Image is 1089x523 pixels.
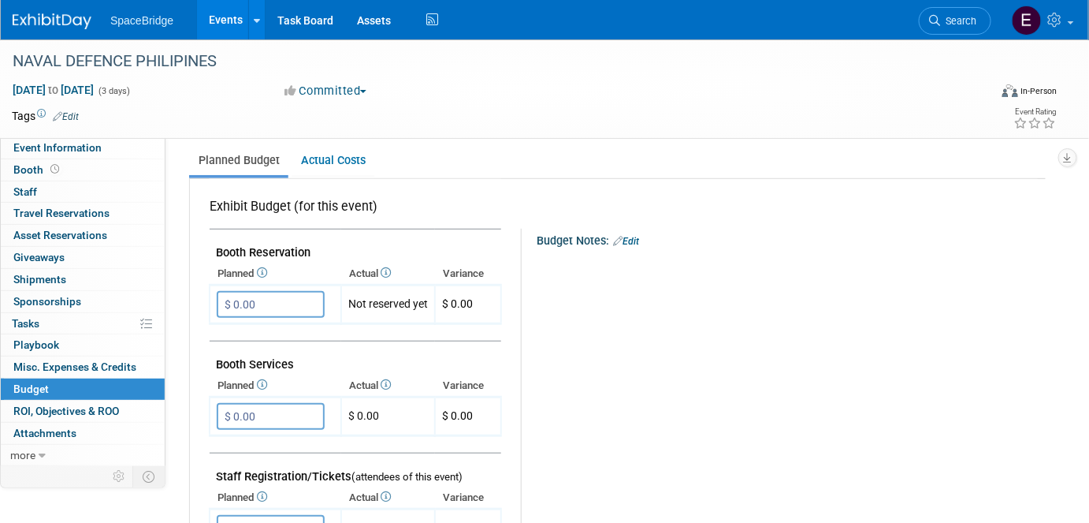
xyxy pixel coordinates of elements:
[1,291,165,312] a: Sponsorships
[1,181,165,203] a: Staff
[13,141,102,154] span: Event Information
[13,338,59,351] span: Playbook
[1020,85,1057,97] div: In-Person
[613,236,639,247] a: Edit
[13,13,91,29] img: ExhibitDay
[341,398,435,436] td: $ 0.00
[919,7,991,35] a: Search
[210,198,495,224] div: Exhibit Budget (for this event)
[110,14,173,27] span: SpaceBridge
[940,15,976,27] span: Search
[341,375,435,397] th: Actual
[279,83,373,99] button: Committed
[210,375,341,397] th: Planned
[1014,108,1057,116] div: Event Rating
[13,185,37,198] span: Staff
[189,146,288,175] a: Planned Budget
[13,383,49,395] span: Budget
[435,263,501,285] th: Variance
[1,137,165,159] a: Event Information
[97,86,130,96] span: (3 days)
[53,111,79,122] a: Edit
[1,379,165,400] a: Budget
[341,263,435,285] th: Actual
[133,466,165,487] td: Toggle Event Tabs
[1,401,165,422] a: ROI, Objectives & ROO
[210,342,501,375] td: Booth Services
[1,225,165,246] a: Asset Reservations
[210,230,501,263] td: Booth Reservation
[13,295,81,308] span: Sponsorships
[210,263,341,285] th: Planned
[1,159,165,181] a: Booth
[13,251,65,263] span: Giveaways
[12,83,95,97] span: [DATE] [DATE]
[435,487,501,509] th: Variance
[1,203,165,224] a: Travel Reservations
[210,487,341,509] th: Planned
[1012,6,1042,35] img: Elizabeth Gelerman
[1,423,165,444] a: Attachments
[12,317,39,330] span: Tasks
[1002,84,1018,97] img: Format-Inperson.png
[10,449,35,461] span: more
[13,207,110,219] span: Travel Reservations
[13,163,62,176] span: Booth
[1,445,165,466] a: more
[13,427,76,439] span: Attachments
[1,313,165,334] a: Tasks
[46,84,61,96] span: to
[47,163,62,175] span: Booth not reserved yet
[442,409,473,422] span: $ 0.00
[1,247,165,268] a: Giveaways
[292,146,374,175] a: Actual Costs
[106,466,133,487] td: Personalize Event Tab Strip
[210,454,501,488] td: Staff Registration/Tickets
[13,229,107,241] span: Asset Reservations
[442,297,473,310] span: $ 0.00
[1,357,165,378] a: Misc. Expenses & Credits
[13,360,136,373] span: Misc. Expenses & Credits
[903,82,1057,106] div: Event Format
[12,108,79,124] td: Tags
[341,487,435,509] th: Actual
[435,375,501,397] th: Variance
[1,334,165,356] a: Playbook
[1,269,165,290] a: Shipments
[13,405,119,417] span: ROI, Objectives & ROO
[7,47,968,76] div: NAVAL DEFENCE PHILIPINES
[13,273,66,286] span: Shipments
[351,471,463,483] span: (attendees of this event)
[537,229,1044,249] div: Budget Notes:
[341,286,435,324] td: Not reserved yet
